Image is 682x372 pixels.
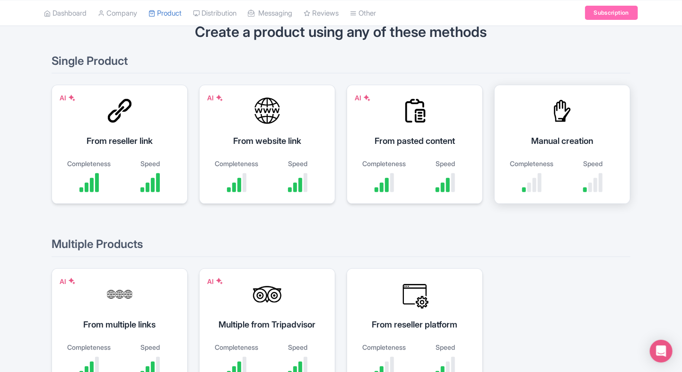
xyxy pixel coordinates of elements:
a: Manual creation Completeness Speed [494,85,630,215]
div: From reseller platform [358,318,471,331]
img: AI Symbol [363,94,371,102]
div: Speed [272,159,324,168]
img: AI Symbol [68,94,76,102]
div: Speed [420,159,471,168]
h2: Multiple Products [52,238,630,257]
div: Speed [420,342,471,352]
div: Speed [272,342,324,352]
div: AI [60,93,76,103]
div: AI [207,93,223,103]
div: From multiple links [63,318,176,331]
div: Speed [567,159,619,168]
div: Completeness [506,159,558,168]
div: AI [355,93,371,103]
div: Manual creation [506,134,619,147]
img: AI Symbol [216,277,223,285]
img: AI Symbol [68,277,76,285]
div: Completeness [358,342,410,352]
div: Completeness [211,342,262,352]
div: Speed [124,342,176,352]
h2: Single Product [52,55,630,73]
img: AI Symbol [216,94,223,102]
div: Speed [124,159,176,168]
div: Open Intercom Messenger [650,340,673,363]
div: AI [207,276,223,286]
a: Subscription [585,6,638,20]
div: Completeness [63,159,115,168]
div: From pasted content [358,134,471,147]
div: Completeness [211,159,262,168]
div: Completeness [358,159,410,168]
div: Multiple from Tripadvisor [211,318,324,331]
div: From website link [211,134,324,147]
h1: Create a product using any of these methods [52,24,630,40]
div: From reseller link [63,134,176,147]
div: AI [60,276,76,286]
div: Completeness [63,342,115,352]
